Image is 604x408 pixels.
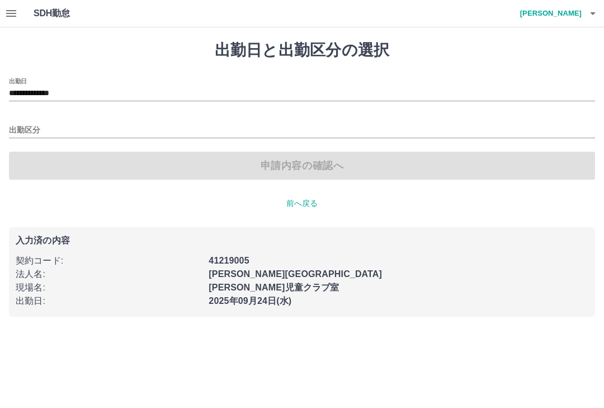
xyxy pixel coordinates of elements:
[16,254,202,268] p: 契約コード :
[16,236,588,245] p: 入力済の内容
[209,269,382,279] b: [PERSON_NAME][GEOGRAPHIC_DATA]
[16,268,202,281] p: 法人名 :
[9,77,27,85] label: 出勤日
[209,283,339,292] b: [PERSON_NAME]児童クラブ室
[9,198,595,209] p: 前へ戻る
[209,256,249,265] b: 41219005
[209,296,291,306] b: 2025年09月24日(水)
[9,41,595,60] h1: 出勤日と出勤区分の選択
[16,294,202,308] p: 出勤日 :
[16,281,202,294] p: 現場名 :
